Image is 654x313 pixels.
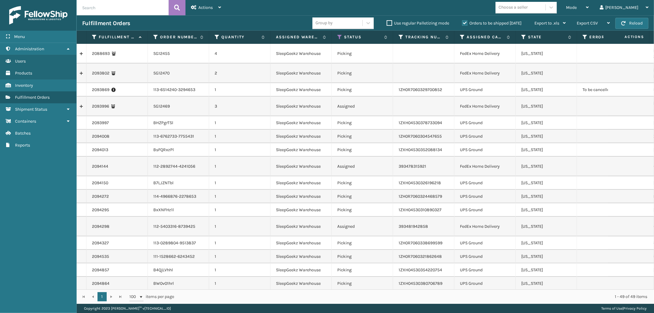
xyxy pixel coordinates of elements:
[209,277,270,290] td: 1
[92,180,108,186] a: 2094150
[98,292,107,301] a: 1
[92,133,109,139] a: 2094008
[399,281,442,286] a: 1ZXH04530380706789
[92,120,109,126] a: 2093997
[209,250,270,263] td: 1
[209,263,270,277] td: 1
[209,143,270,157] td: 1
[270,63,332,83] td: SleepGeekz Warehouse
[344,34,381,40] label: Status
[332,44,393,63] td: Picking
[516,63,577,83] td: [US_STATE]
[577,21,598,26] span: Export CSV
[129,294,139,300] span: 100
[148,143,209,157] td: BsFQRxzPl
[183,294,647,300] div: 1 - 49 of 49 items
[516,263,577,277] td: [US_STATE]
[148,97,209,116] td: SG12469
[276,34,320,40] label: Assigned Warehouse
[92,223,109,230] a: 2094298
[209,63,270,83] td: 2
[148,203,209,217] td: BxXNFHz1l
[516,97,577,116] td: [US_STATE]
[84,304,171,313] p: Copyright 2023 [PERSON_NAME]™ v [TECHNICAL_ID]
[623,306,647,311] a: Privacy Policy
[566,5,577,10] span: Mode
[92,193,109,200] a: 2094272
[9,6,67,25] img: logo
[332,263,393,277] td: Picking
[615,18,648,29] button: Reload
[332,157,393,176] td: Assigned
[454,116,516,130] td: UPS Ground
[516,44,577,63] td: [US_STATE]
[534,21,559,26] span: Export to .xls
[577,83,638,97] td: To be cancelled
[15,95,50,100] span: Fulfillment Orders
[387,21,449,26] label: Use regular Palletizing mode
[332,143,393,157] td: Picking
[92,281,109,287] a: 2094864
[209,203,270,217] td: 1
[454,44,516,63] td: FedEx Home Delivery
[516,157,577,176] td: [US_STATE]
[15,46,44,52] span: Administration
[332,217,393,236] td: Assigned
[82,20,130,27] h3: Fulfillment Orders
[516,176,577,190] td: [US_STATE]
[399,267,442,273] a: 1ZXH04530354220754
[516,250,577,263] td: [US_STATE]
[148,190,209,203] td: 114-4966876-2278653
[454,157,516,176] td: FedEx Home Delivery
[270,157,332,176] td: SleepGeekz Warehouse
[209,97,270,116] td: 3
[99,34,136,40] label: Fulfillment Order Id
[92,70,109,76] a: 2093802
[148,176,209,190] td: B7LJZNTbl
[332,236,393,250] td: Picking
[92,267,109,273] a: 2094857
[92,51,110,57] a: 2088693
[270,143,332,157] td: SleepGeekz Warehouse
[454,63,516,83] td: FedEx Home Delivery
[92,254,109,260] a: 2094535
[454,97,516,116] td: FedEx Home Delivery
[270,190,332,203] td: SleepGeekz Warehouse
[405,34,442,40] label: Tracking Number
[148,44,209,63] td: SG12455
[332,83,393,97] td: Picking
[454,83,516,97] td: UPS Ground
[516,217,577,236] td: [US_STATE]
[454,190,516,203] td: UPS Ground
[209,217,270,236] td: 1
[209,83,270,97] td: 1
[399,254,442,259] a: 1ZH0R7060321862648
[332,63,393,83] td: Picking
[270,263,332,277] td: SleepGeekz Warehouse
[15,83,33,88] span: Inventory
[516,116,577,130] td: [US_STATE]
[516,143,577,157] td: [US_STATE]
[129,292,174,301] span: items per page
[399,224,428,229] a: 393481942858
[332,130,393,143] td: Picking
[516,277,577,290] td: [US_STATE]
[399,120,442,125] a: 1ZXH04530378733094
[516,203,577,217] td: [US_STATE]
[209,190,270,203] td: 1
[270,250,332,263] td: SleepGeekz Warehouse
[270,97,332,116] td: SleepGeekz Warehouse
[454,263,516,277] td: UPS Ground
[148,277,209,290] td: BW0v01hrl
[332,97,393,116] td: Assigned
[15,59,26,64] span: Users
[332,203,393,217] td: Picking
[148,130,209,143] td: 113-6762733-7755431
[209,44,270,63] td: 4
[270,130,332,143] td: SleepGeekz Warehouse
[270,116,332,130] td: SleepGeekz Warehouse
[148,236,209,250] td: 113-0289804-9513837
[148,263,209,277] td: B4QjLVhhl
[462,21,522,26] label: Orders to be shipped [DATE]
[92,207,109,213] a: 2094295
